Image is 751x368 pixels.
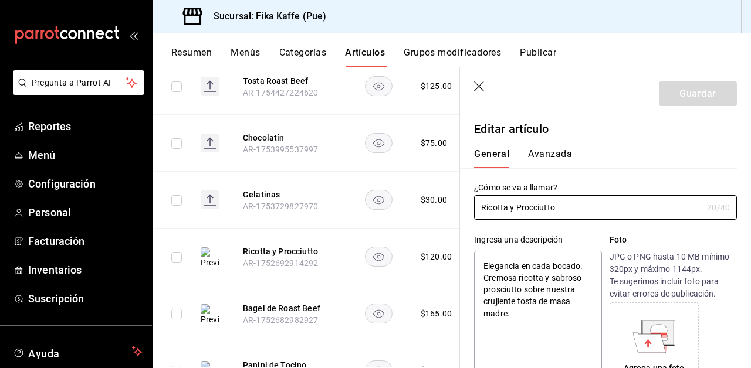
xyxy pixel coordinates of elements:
[243,132,337,144] button: edit-product-location
[404,47,501,67] button: Grupos modificadores
[474,148,509,168] button: General
[279,47,327,67] button: Categorías
[474,120,737,138] p: Editar artículo
[421,194,447,206] div: $ 30.00
[365,76,393,96] button: availability-product
[528,148,572,168] button: Avanzada
[243,75,337,87] button: edit-product-location
[243,189,337,200] button: edit-product-location
[243,246,337,257] button: edit-product-location
[474,234,601,246] div: Ingresa una descripción
[201,304,219,325] img: Preview
[610,251,737,300] p: JPG o PNG hasta 10 MB mínimo 320px y máximo 1144px. Te sugerimos incluir foto para evitar errores...
[28,262,143,278] span: Inventarios
[243,202,318,211] span: AR-1753729827970
[421,137,447,149] div: $ 75.00
[171,47,751,67] div: navigation tabs
[28,205,143,220] span: Personal
[365,247,393,267] button: availability-product
[365,133,393,153] button: availability-product
[421,251,452,263] div: $ 120.00
[129,30,138,40] button: open_drawer_menu
[28,147,143,163] span: Menú
[243,302,337,314] button: edit-product-location
[520,47,556,67] button: Publicar
[243,145,318,154] span: AR-1753995537997
[707,202,730,213] div: 20 /40
[345,47,385,67] button: Artículos
[474,183,737,192] label: ¿Cómo se va a llamar?
[474,148,723,168] div: navigation tabs
[421,308,452,319] div: $ 165.00
[365,190,393,210] button: availability-product
[8,85,144,97] a: Pregunta a Parrot AI
[32,77,126,89] span: Pregunta a Parrot AI
[201,247,219,268] img: Preview
[243,258,318,268] span: AR-1752692914292
[28,118,143,134] span: Reportes
[231,47,260,67] button: Menús
[365,304,393,323] button: availability-product
[28,291,143,306] span: Suscripción
[13,70,144,95] button: Pregunta a Parrot AI
[28,345,127,359] span: Ayuda
[243,315,318,325] span: AR-1752682982927
[171,47,212,67] button: Resumen
[610,234,737,246] p: Foto
[28,233,143,249] span: Facturación
[204,9,326,23] h3: Sucursal: Fika Kaffe (Pue)
[421,80,452,92] div: $ 125.00
[28,176,143,192] span: Configuración
[243,88,318,97] span: AR-1754427224620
